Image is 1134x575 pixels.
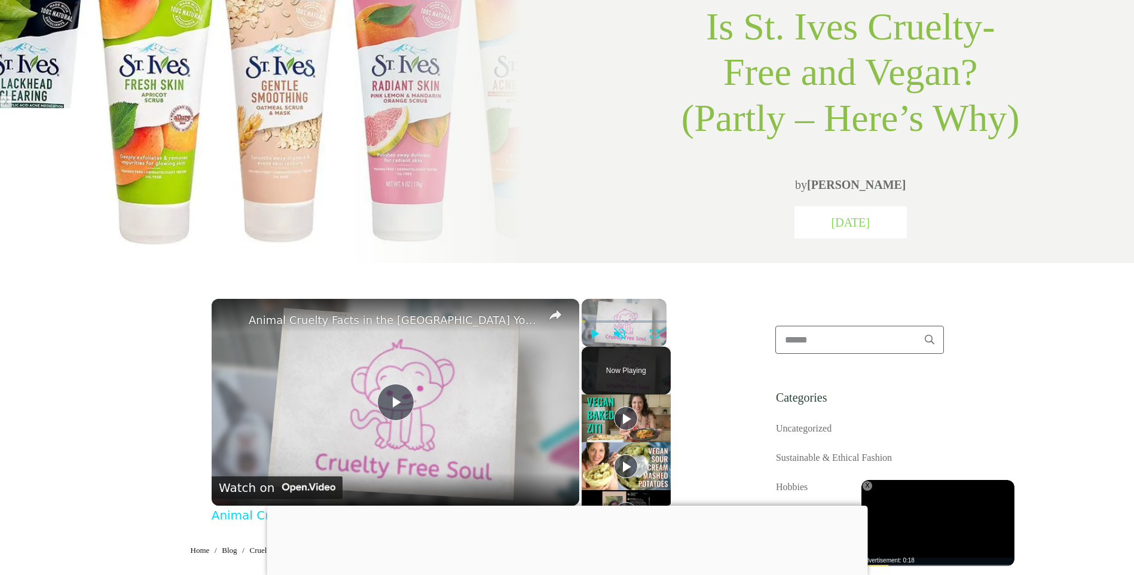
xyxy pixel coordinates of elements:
a: Home [191,543,210,558]
div: Video Player [861,480,1014,566]
a: channel logo [219,306,243,330]
a: Sustainable & Ethical Fashion [776,449,892,467]
button: Fullscreen [641,322,667,347]
div: Watch on [219,477,275,498]
span: [DATE] [832,216,870,229]
button: Play [582,322,607,347]
p: by [678,173,1023,197]
a: Uncategorized [776,420,832,438]
img: video of: Animal Cruelty Facts in the UK You Need to Know (2021) [212,299,579,506]
span: Blog [222,546,237,555]
a: [PERSON_NAME] [807,178,906,191]
span: Home [191,546,210,555]
iframe: Advertisement [861,480,1014,566]
button: Play [614,454,638,478]
button: Unmute [607,322,632,347]
a: Hobbies [776,479,808,496]
a: Watch on Open.Video [212,476,343,499]
a: Animal Cruelty Facts in the [GEOGRAPHIC_DATA] You Need to Know (2021) [249,310,539,331]
div: Video Player [582,299,667,347]
li: / [240,546,247,554]
span: Is St. Ives Cruelty-Free and Vegan? (Partly – Here’s Why) [681,5,1020,140]
div: Advertisement: 0:18 [861,558,1014,564]
span: Cruelty-Free & Vegan Beauty [250,546,343,555]
span: Now Playing [606,367,646,374]
li: / [212,546,219,554]
div: Video Player [212,299,579,506]
div: Progress Bar [582,320,667,323]
div: X [863,481,872,491]
img: Video channel logo [277,483,335,493]
a: Blog [222,543,237,558]
button: Play [614,502,638,526]
button: Play [614,406,638,430]
a: Animal Cruelty Facts in the [GEOGRAPHIC_DATA] You Need to Know (2021) [212,508,657,522]
a: Cruelty-Free & Vegan Beauty [250,543,343,558]
button: Play Video [377,384,414,421]
h5: Categories [776,390,943,405]
button: share [545,304,566,326]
